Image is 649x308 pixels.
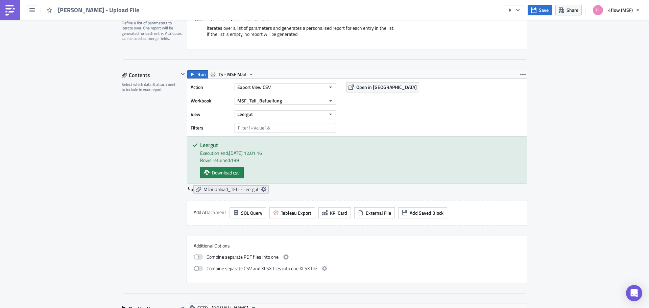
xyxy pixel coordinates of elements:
[237,111,253,118] span: Leergut
[191,82,231,92] label: Action
[207,253,279,261] span: Combine separate PDF files into one
[346,82,419,92] button: Open in [GEOGRAPHIC_DATA]
[197,70,206,78] span: Run
[200,157,522,164] div: Rows returned: 199
[200,167,244,178] a: Download csv
[567,6,578,14] span: Share
[235,110,336,118] button: Leergut
[237,97,282,104] span: MSF_Teli_Befuellung
[203,186,259,192] span: MDV Upload_TELI - Leergut
[330,209,347,216] span: KPI Card
[589,3,644,18] button: 4flow (MSF)
[194,207,226,217] label: Add Attachment
[356,84,417,91] span: Open in [GEOGRAPHIC_DATA]
[122,20,183,41] div: Define a list of parameters to iterate over. One report will be generated for each entry. Attribu...
[366,209,391,216] span: External File
[122,70,179,80] div: Contents
[179,70,187,78] button: Hide content
[200,142,522,148] h5: Leergut
[235,123,336,133] input: Filter1=Value1&...
[200,149,522,157] div: Execution end: [DATE] 12:01:16
[237,84,271,91] span: Export View CSV
[555,5,582,15] button: Share
[187,70,208,78] button: Run
[230,207,266,218] button: SQL Query
[354,207,395,218] button: External File
[5,5,16,16] img: PushMetrics
[208,70,256,78] button: TS - MSF Mail
[122,82,179,92] div: Select which data & attachment to include in your report.
[592,4,604,16] img: Avatar
[269,207,315,218] button: Tableau Export
[194,243,520,249] label: Additional Options
[528,5,552,15] button: Save
[608,6,633,14] span: 4flow (MSF)
[626,285,642,301] div: Open Intercom Messenger
[191,123,231,133] label: Filters
[194,25,520,42] div: Iterates over a list of parameters and generates a personalised report for each entry in the list...
[410,209,443,216] span: Add Saved Block
[191,109,231,119] label: View
[58,6,140,14] span: [PERSON_NAME] - Upload File
[218,70,246,78] span: TS - MSF Mail
[241,209,262,216] span: SQL Query
[235,83,336,91] button: Export View CSV
[539,6,549,14] span: Save
[207,264,317,273] span: Combine separate CSV and XLSX files into one XLSX file
[398,207,447,218] button: Add Saved Block
[212,169,240,176] span: Download csv
[235,97,336,105] button: MSF_Teli_Befuellung
[193,185,269,193] a: MDV Upload_TELI - Leergut
[318,207,351,218] button: KPI Card
[281,209,311,216] span: Tableau Export
[191,96,231,106] label: Workbook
